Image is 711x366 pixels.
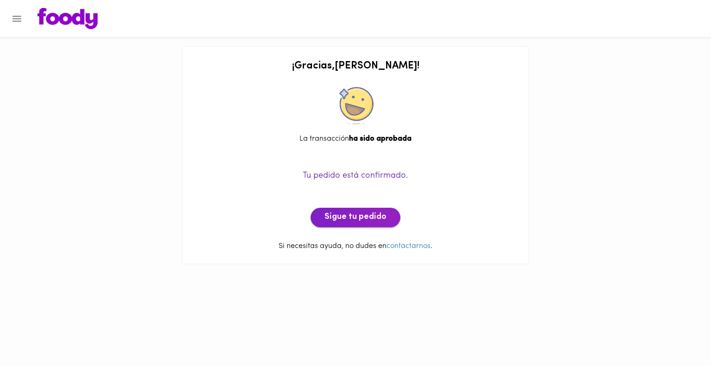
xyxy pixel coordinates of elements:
[349,135,412,143] b: ha sido aprobada
[6,7,28,30] button: Menu
[192,134,519,144] div: La transacción
[37,8,98,29] img: logo.png
[337,87,374,124] img: approved.png
[324,212,387,223] span: Sigue tu pedido
[657,312,702,357] iframe: Messagebird Livechat Widget
[192,241,519,252] p: Si necesitas ayuda, no dudes en .
[311,208,400,227] button: Sigue tu pedido
[387,242,430,250] a: contactarnos
[303,172,408,180] span: Tu pedido está confirmado.
[192,61,519,72] h2: ¡ Gracias , [PERSON_NAME] !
